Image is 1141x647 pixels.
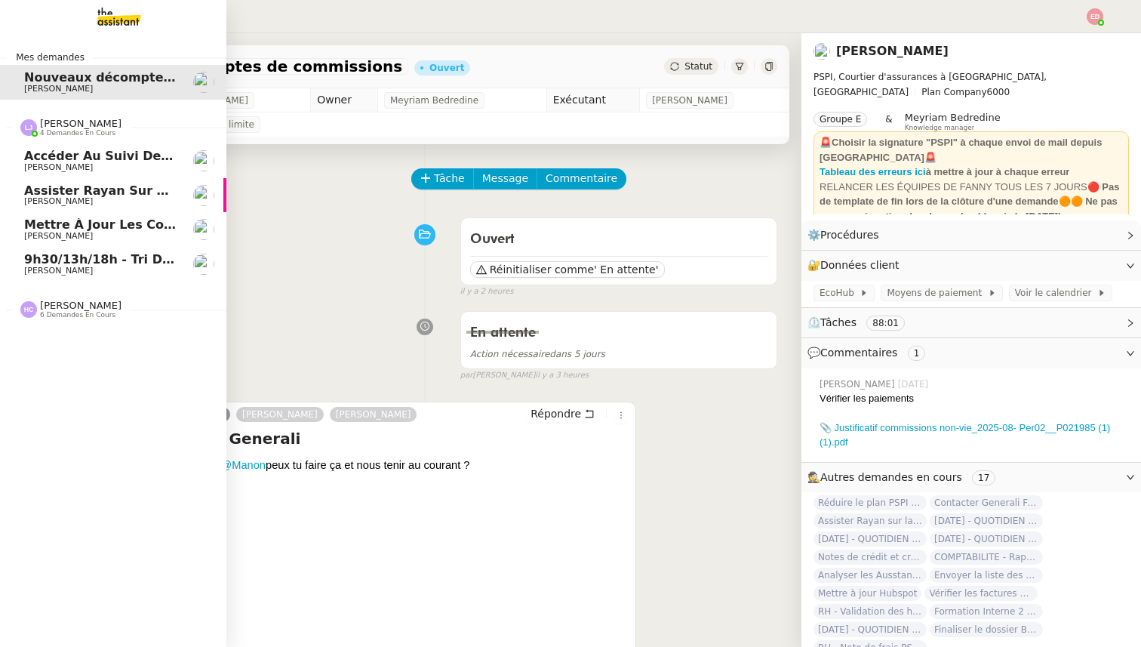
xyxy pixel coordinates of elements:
[930,550,1043,565] span: COMPTABILITE - Rapprochement bancaire - 25 septembre 2025
[236,408,324,421] a: [PERSON_NAME]
[905,112,1001,123] span: Meyriam Bedredine
[866,316,905,331] nz-tag: 88:01
[1087,8,1103,25] img: svg
[813,568,927,583] span: Analyser les Ausstandsmeldungen
[801,220,1141,250] div: ⚙️Procédures
[820,180,1123,224] div: RELANCER LES ÉQUIPES DE FANNY TOUS LES 7 JOURS
[820,166,926,177] a: Tableau des erreurs ici
[652,93,727,108] span: [PERSON_NAME]
[813,43,830,60] img: users%2Fa6PbEmLwvGXylUqKytRPpDpAx153%2Favatar%2Ffanny.png
[330,408,417,421] a: [PERSON_NAME]
[807,471,1001,483] span: 🕵️
[807,226,886,244] span: ⚙️
[820,391,1129,406] div: Vérifier les paiements
[193,254,214,275] img: users%2FTDxDvmCjFdN3QFePFNGdQUcJcQk1%2Favatar%2F0cfb3a67-8790-4592-a9ec-92226c678442
[905,112,1001,131] app-user-label: Knowledge manager
[930,604,1043,619] span: Formation Interne 2 - [PERSON_NAME]
[801,251,1141,280] div: 🔐Données client
[20,119,37,136] img: svg
[24,183,297,198] span: Assister Rayan sur la souscription Opal
[460,369,473,382] span: par
[972,470,995,485] nz-tag: 17
[193,150,214,171] img: users%2F0zQGGmvZECeMseaPawnreYAQQyS2%2Favatar%2Feddadf8a-b06f-4db9-91c4-adeed775bb0f
[193,72,214,93] img: users%2Fa6PbEmLwvGXylUqKytRPpDpAx153%2Favatar%2Ffanny.png
[24,231,93,241] span: [PERSON_NAME]
[820,347,897,359] span: Commentaires
[24,196,93,206] span: [PERSON_NAME]
[40,311,115,319] span: 6 demandes en cours
[801,308,1141,337] div: ⏲️Tâches 88:01
[24,252,355,267] span: 9h30/13h/18h - Tri de la boite mail PRO - [DATE]
[220,459,266,471] a: @Manon
[24,266,93,276] span: [PERSON_NAME]
[807,347,931,359] span: 💬
[473,168,537,189] button: Message
[898,377,932,391] span: [DATE]
[813,72,1047,97] span: PSPI, Courtier d'assurances à [GEOGRAPHIC_DATA], [GEOGRAPHIC_DATA]
[813,112,867,127] nz-tag: Groupe E
[930,513,1043,528] span: [DATE] - QUOTIDIEN Gestion boite mail Accounting
[813,513,927,528] span: Assister Rayan sur la souscription Opal
[930,622,1043,637] span: Finaliser le dossier Buheiry
[434,170,465,187] span: Tâche
[813,622,927,637] span: [DATE] - QUOTIDIEN Gestion boite mail Accounting
[20,301,37,318] img: svg
[525,405,600,422] button: Répondre
[490,262,594,277] span: Réinitialiser comme
[390,93,478,108] span: Meyriam Bedredine
[921,87,986,97] span: Plan Company
[460,285,514,298] span: il y a 2 heures
[813,604,927,619] span: RH - Validation des heures employés PSPI - [DATE]
[40,129,115,137] span: 4 demandes en cours
[24,84,93,94] span: [PERSON_NAME]
[987,87,1010,97] span: 6000
[546,170,617,187] span: Commentaire
[820,137,1102,163] strong: 🚨Choisir la signature "PSPI" à chaque envoi de mail depuis [GEOGRAPHIC_DATA]🚨
[482,170,528,187] span: Message
[905,124,975,132] span: Knowledge manager
[311,88,378,112] td: Owner
[801,463,1141,492] div: 🕵️Autres demandes en cours 17
[470,326,536,340] span: En attente
[813,495,927,510] span: Réduire le plan PSPI à 4000 actions
[820,229,879,241] span: Procédures
[470,261,665,278] button: Réinitialiser comme' En attente'
[79,459,470,471] span: Ok merci [PERSON_NAME], peux tu faire ça et nous tenir au courant ?
[807,257,906,274] span: 🔐
[594,262,658,277] span: ' En attente'
[820,316,857,328] span: Tâches
[78,59,402,74] span: Nouveaux décomptes de commissions
[470,349,605,359] span: dans 5 jours
[813,531,927,547] span: [DATE] - QUOTIDIEN - OPAL - Gestion de la boîte mail OPAL
[24,149,272,163] span: Accéder au suivi des sinistres OPAL
[887,285,987,300] span: Moyens de paiement
[820,422,1110,448] a: 📎 Justificatif commissions non-vie_2025-08- Per02__P021985 (1) (1).pdf
[429,63,464,72] div: Ouvert
[813,550,927,565] span: Notes de crédit et création FF
[411,168,474,189] button: Tâche
[193,185,214,206] img: users%2Fa6PbEmLwvGXylUqKytRPpDpAx153%2Favatar%2Ffanny.png
[820,377,898,391] span: [PERSON_NAME]
[7,50,94,65] span: Mes demandes
[40,118,121,129] span: [PERSON_NAME]
[535,369,589,382] span: il y a 3 heures
[820,181,1119,222] strong: 🔴 Pas de template de fin lors de la clôture d'une demande🟠🟠 Ne pas accuser réception des demandes...
[1015,285,1097,300] span: Voir le calendrier
[924,586,1038,601] span: Vérifier les factures manquantes
[930,531,1043,547] span: [DATE] - QUOTIDIEN Gestion boite mail Accounting
[460,369,589,382] small: [PERSON_NAME]
[24,162,93,172] span: [PERSON_NAME]
[801,338,1141,368] div: 💬Commentaires 1
[537,168,626,189] button: Commentaire
[930,568,1043,583] span: Envoyer la liste des clients et assureurs
[24,70,283,85] span: Nouveaux décomptes de commissions
[807,316,918,328] span: ⏲️
[684,61,712,72] span: Statut
[40,300,121,311] span: [PERSON_NAME]
[546,88,640,112] td: Exécutant
[885,112,892,131] span: &
[470,233,515,246] span: Ouvert
[470,349,550,359] span: Action nécessaire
